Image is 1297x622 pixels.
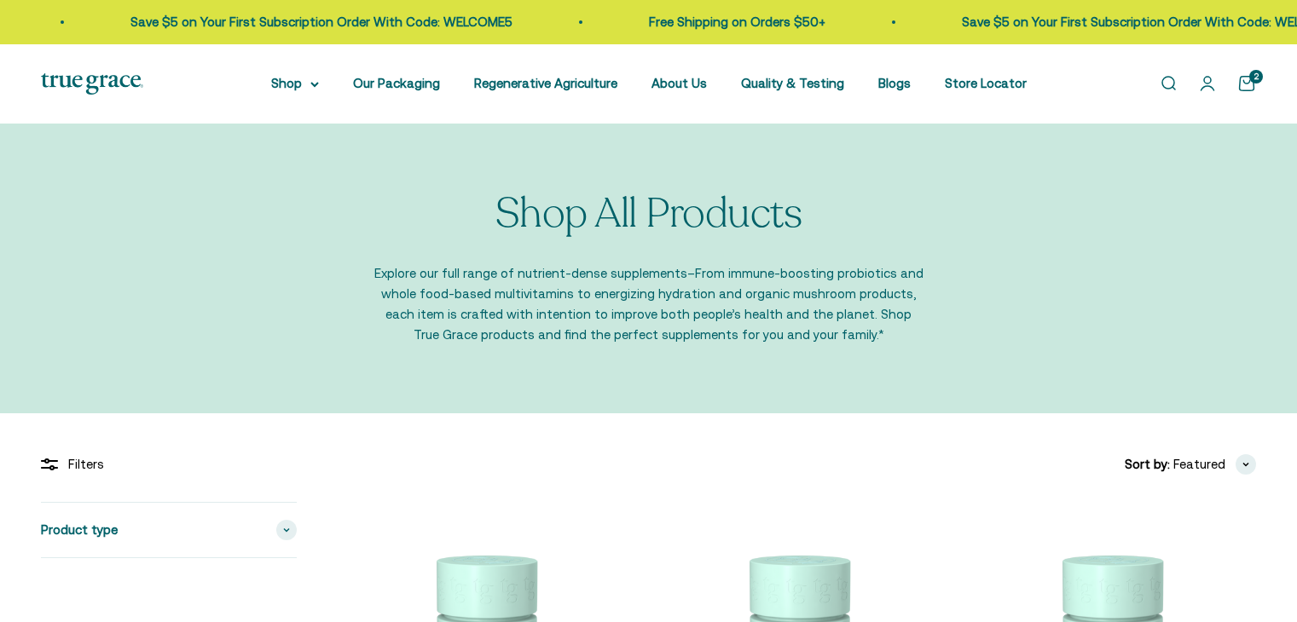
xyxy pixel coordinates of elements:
[41,454,297,475] div: Filters
[651,76,707,90] a: About Us
[640,14,817,29] a: Free Shipping on Orders $50+
[741,76,844,90] a: Quality & Testing
[945,76,1027,90] a: Store Locator
[353,76,440,90] a: Our Packaging
[474,76,617,90] a: Regenerative Agriculture
[372,263,926,345] p: Explore our full range of nutrient-dense supplements–From immune-boosting probiotics and whole fo...
[41,503,297,557] summary: Product type
[271,73,319,94] summary: Shop
[878,76,911,90] a: Blogs
[1173,454,1225,475] span: Featured
[122,12,504,32] p: Save $5 on Your First Subscription Order With Code: WELCOME5
[41,520,118,540] span: Product type
[1173,454,1256,475] button: Featured
[495,192,802,237] p: Shop All Products
[1125,454,1170,475] span: Sort by:
[1249,70,1263,84] cart-count: 2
